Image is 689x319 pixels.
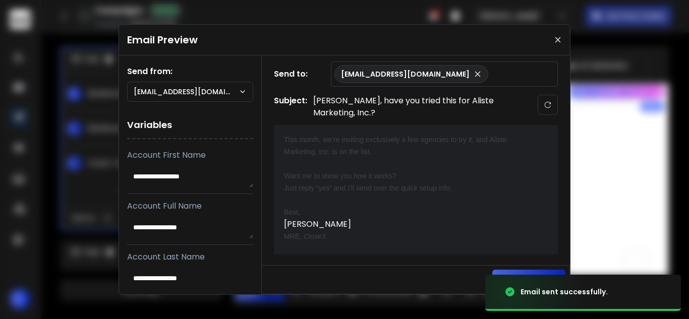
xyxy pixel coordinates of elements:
[521,287,608,297] div: Email sent successfully.
[284,184,452,192] span: Just reply “yes” and I’ll send over the quick setup info.
[127,33,198,47] h1: Email Preview
[284,172,396,180] span: Want me to show you how it works?
[127,149,253,161] p: Account First Name
[284,232,326,240] span: MRE, CloseX
[284,208,300,216] span: Best,
[284,136,508,156] span: This month, we’re inviting exclusively a few agencies to try it, and Aliste Marketing, Inc. is on...
[127,66,253,78] h1: Send from:
[127,251,253,263] p: Account Last Name
[274,68,314,80] h1: Send to:
[313,95,515,119] p: [PERSON_NAME], have you tried this for Aliste Marketing, Inc.?
[341,69,470,79] p: [EMAIL_ADDRESS][DOMAIN_NAME]
[127,200,253,212] p: Account Full Name
[134,87,239,97] p: [EMAIL_ADDRESS][DOMAIN_NAME]
[284,218,536,230] div: [PERSON_NAME]
[274,95,307,119] h1: Subject:
[127,112,253,139] h1: Variables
